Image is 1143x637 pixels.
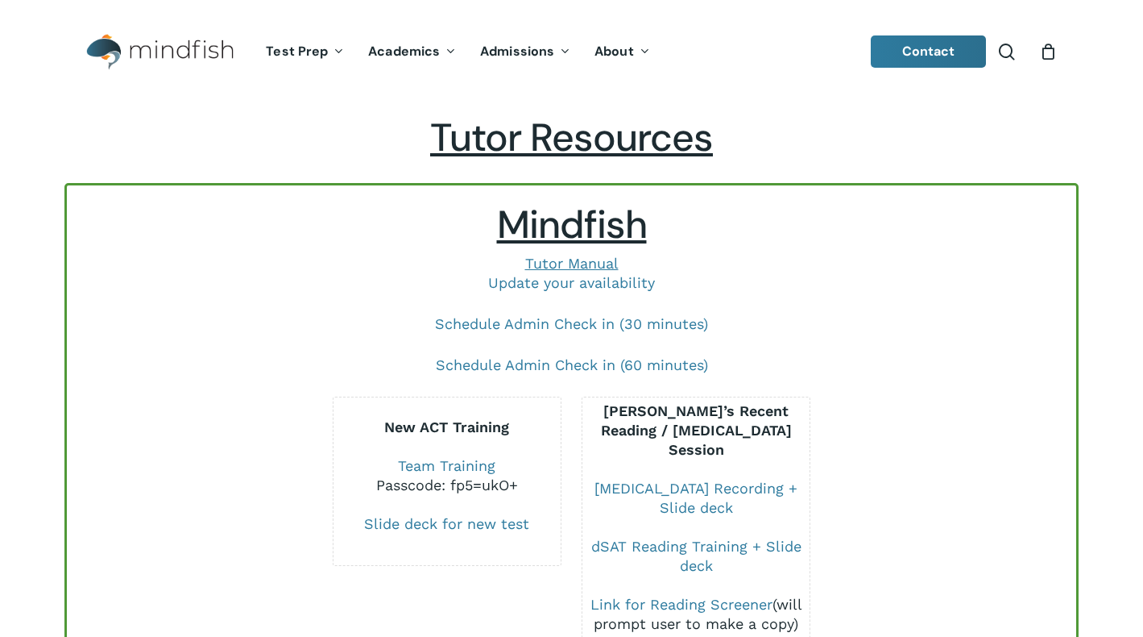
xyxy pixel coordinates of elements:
div: Passcode: fp5=ukO+ [333,476,561,495]
span: Academics [368,43,440,60]
iframe: Chatbot [1037,531,1120,614]
span: Admissions [480,43,554,60]
a: Team Training [398,457,495,474]
a: About [582,45,662,59]
a: dSAT Reading Training + Slide deck [591,538,801,574]
span: About [594,43,634,60]
span: Contact [902,43,955,60]
span: Tutor Resources [430,112,713,163]
header: Main Menu [64,22,1079,82]
a: Slide deck for new test [364,515,529,532]
a: Test Prep [254,45,356,59]
a: Schedule Admin Check in (30 minutes) [435,315,708,332]
a: Cart [1039,43,1057,60]
a: Link for Reading Screener [590,596,772,613]
div: (will prompt user to make a copy) [582,595,810,634]
a: Academics [356,45,468,59]
a: Contact [871,35,987,68]
b: [PERSON_NAME]’s Recent Reading / [MEDICAL_DATA] Session [601,402,792,458]
span: Test Prep [266,43,328,60]
a: Admissions [468,45,582,59]
b: New ACT Training [384,418,509,435]
nav: Main Menu [254,22,661,82]
a: Schedule Admin Check in (60 minutes) [436,356,708,373]
span: Mindfish [497,199,647,250]
a: Update your availability [488,274,655,291]
a: [MEDICAL_DATA] Recording + Slide deck [594,480,797,516]
a: Tutor Manual [525,255,619,272]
